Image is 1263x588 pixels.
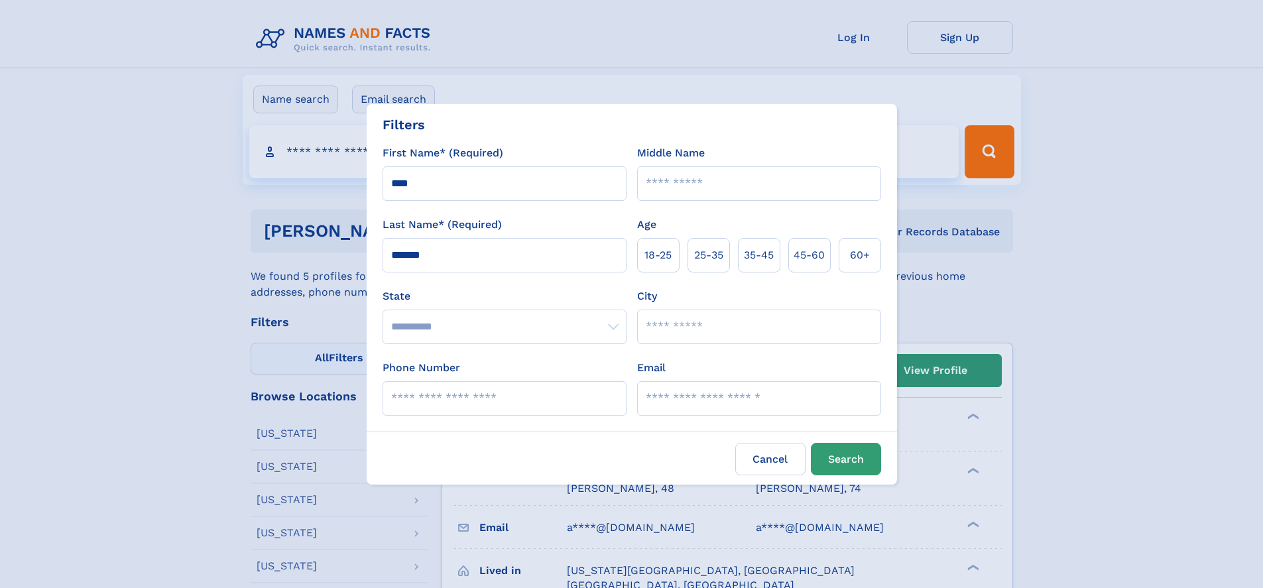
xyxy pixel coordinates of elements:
label: State [383,288,627,304]
label: Middle Name [637,145,705,161]
span: 35‑45 [744,247,774,263]
label: City [637,288,657,304]
span: 45‑60 [794,247,825,263]
label: Phone Number [383,360,460,376]
label: Email [637,360,666,376]
label: Cancel [735,443,806,475]
span: 18‑25 [644,247,672,263]
span: 25‑35 [694,247,723,263]
span: 60+ [850,247,870,263]
label: Age [637,217,656,233]
label: First Name* (Required) [383,145,503,161]
button: Search [811,443,881,475]
label: Last Name* (Required) [383,217,502,233]
div: Filters [383,115,425,135]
